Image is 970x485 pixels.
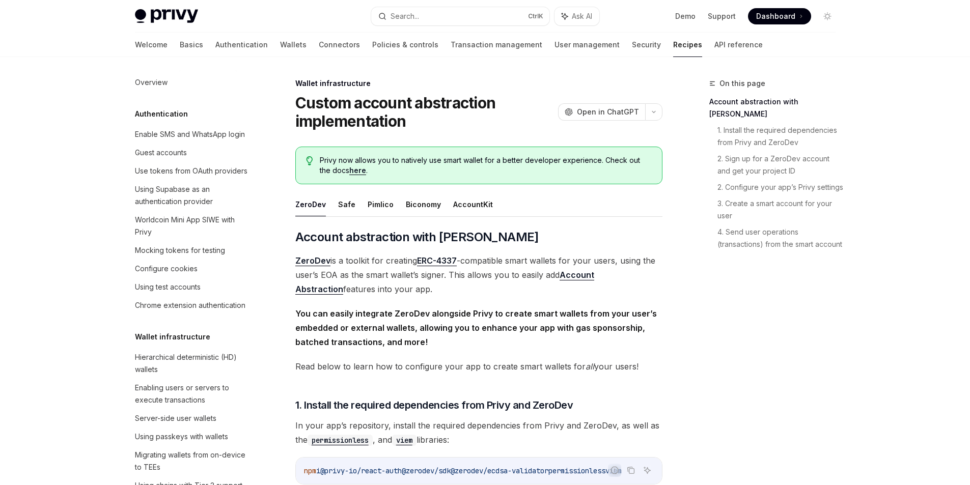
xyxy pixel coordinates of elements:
[135,412,216,424] div: Server-side user wallets
[127,296,257,315] a: Chrome extension authentication
[402,466,451,475] span: @zerodev/sdk
[127,348,257,379] a: Hierarchical deterministic (HD) wallets
[391,10,419,22] div: Search...
[127,379,257,409] a: Enabling users or servers to execute transactions
[708,11,736,21] a: Support
[320,466,402,475] span: @privy-io/react-auth
[135,183,251,208] div: Using Supabase as an authentication provider
[608,464,621,477] button: Report incorrect code
[135,108,188,120] h5: Authentication
[349,166,366,175] a: here
[371,7,549,25] button: Search...CtrlK
[127,125,257,144] a: Enable SMS and WhatsApp login
[555,7,599,25] button: Ask AI
[316,466,320,475] span: i
[392,435,417,446] code: viem
[719,77,765,90] span: On this page
[127,180,257,211] a: Using Supabase as an authentication provider
[451,33,542,57] a: Transaction management
[127,241,257,260] a: Mocking tokens for testing
[127,409,257,427] a: Server-side user wallets
[605,466,622,475] span: viem
[135,382,251,406] div: Enabling users or servers to execute transactions
[127,278,257,296] a: Using test accounts
[717,195,844,224] a: 3. Create a smart account for your user
[717,122,844,151] a: 1. Install the required dependencies from Privy and ZeroDev
[717,179,844,195] a: 2. Configure your app’s Privy settings
[127,446,257,476] a: Migrating wallets from on-device to TEEs
[135,263,198,275] div: Configure cookies
[555,33,620,57] a: User management
[308,435,373,445] a: permissionless
[368,192,394,216] button: Pimlico
[528,12,543,20] span: Ctrl K
[632,33,661,57] a: Security
[127,211,257,241] a: Worldcoin Mini App SIWE with Privy
[135,9,198,23] img: light logo
[295,255,330,266] a: ZeroDev
[586,361,594,372] em: all
[135,128,245,140] div: Enable SMS and WhatsApp login
[675,11,696,21] a: Demo
[135,214,251,238] div: Worldcoin Mini App SIWE with Privy
[295,308,657,347] strong: You can easily integrate ZeroDev alongside Privy to create smart wallets from your user’s embedde...
[127,73,257,92] a: Overview
[320,155,651,176] span: Privy now allows you to natively use smart wallet for a better developer experience. Check out th...
[135,76,168,89] div: Overview
[127,144,257,162] a: Guest accounts
[295,253,662,296] span: is a toolkit for creating -compatible smart wallets for your users, using the user’s EOA as the s...
[135,299,245,311] div: Chrome extension authentication
[641,464,654,477] button: Ask AI
[215,33,268,57] a: Authentication
[135,147,187,159] div: Guest accounts
[295,359,662,374] span: Read below to learn how to configure your app to create smart wallets for your users!
[135,351,251,376] div: Hierarchical deterministic (HD) wallets
[338,192,355,216] button: Safe
[756,11,795,21] span: Dashboard
[135,244,225,256] div: Mocking tokens for testing
[180,33,203,57] a: Basics
[135,165,247,177] div: Use tokens from OAuth providers
[135,449,251,473] div: Migrating wallets from on-device to TEEs
[548,466,605,475] span: permissionless
[127,427,257,446] a: Using passkeys with wallets
[392,435,417,445] a: viem
[819,8,836,24] button: Toggle dark mode
[135,281,201,293] div: Using test accounts
[295,78,662,89] div: Wallet infrastructure
[304,466,316,475] span: npm
[280,33,307,57] a: Wallets
[135,33,168,57] a: Welcome
[673,33,702,57] a: Recipes
[624,464,638,477] button: Copy the contents from the code block
[558,103,645,121] button: Open in ChatGPT
[295,94,554,130] h1: Custom account abstraction implementation
[451,466,548,475] span: @zerodev/ecdsa-validator
[295,398,573,412] span: 1. Install the required dependencies from Privy and ZeroDev
[127,260,257,278] a: Configure cookies
[577,107,639,117] span: Open in ChatGPT
[295,229,539,245] span: Account abstraction with [PERSON_NAME]
[717,224,844,252] a: 4. Send user operations (transactions) from the smart account
[372,33,438,57] a: Policies & controls
[453,192,493,216] button: AccountKit
[714,33,763,57] a: API reference
[572,11,592,21] span: Ask AI
[308,435,373,446] code: permissionless
[295,192,326,216] button: ZeroDev
[319,33,360,57] a: Connectors
[709,94,844,122] a: Account abstraction with [PERSON_NAME]
[748,8,811,24] a: Dashboard
[295,418,662,447] span: In your app’s repository, install the required dependencies from Privy and ZeroDev, as well as th...
[135,431,228,443] div: Using passkeys with wallets
[306,156,313,165] svg: Tip
[135,331,210,343] h5: Wallet infrastructure
[406,192,441,216] button: Biconomy
[717,151,844,179] a: 2. Sign up for a ZeroDev account and get your project ID
[127,162,257,180] a: Use tokens from OAuth providers
[417,255,457,266] a: ERC-4337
